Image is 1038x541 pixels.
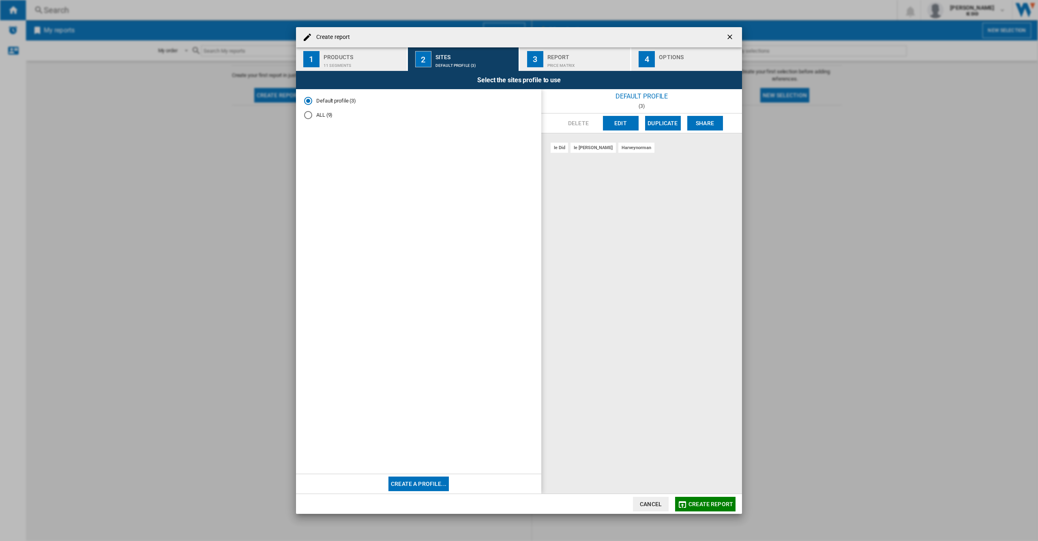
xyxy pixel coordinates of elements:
[520,47,631,71] button: 3 Report Price Matrix
[547,51,627,59] div: Report
[312,33,350,41] h4: Create report
[303,51,320,67] div: 1
[639,51,655,67] div: 4
[633,497,669,511] button: Cancel
[675,497,736,511] button: Create report
[304,111,533,119] md-radio-button: ALL (9)
[296,71,742,89] div: Select the sites profile to use
[435,59,515,68] div: Default profile (3)
[687,116,723,130] button: Share
[435,51,515,59] div: Sites
[388,477,449,491] button: Create a profile...
[296,47,407,71] button: 1 Products 11 segments
[659,51,739,59] div: Options
[304,97,533,105] md-radio-button: Default profile (3)
[645,116,681,130] button: Duplicate
[324,51,403,59] div: Products
[726,33,736,43] ng-md-icon: getI18NText('BUTTONS.CLOSE_DIALOG')
[324,59,403,68] div: 11 segments
[688,501,733,507] span: Create report
[541,89,742,103] div: Default profile
[603,116,639,130] button: Edit
[547,59,627,68] div: Price Matrix
[723,29,739,45] button: getI18NText('BUTTONS.CLOSE_DIALOG')
[561,116,596,130] button: Delete
[551,143,568,153] div: ie did
[541,103,742,109] div: (3)
[415,51,431,67] div: 2
[527,51,543,67] div: 3
[618,143,654,153] div: harveynorman
[408,47,519,71] button: 2 Sites Default profile (3)
[631,47,742,71] button: 4 Options
[570,143,616,153] div: ie [PERSON_NAME]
